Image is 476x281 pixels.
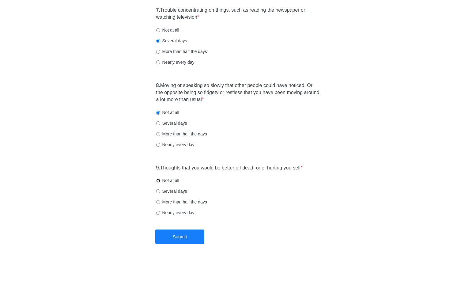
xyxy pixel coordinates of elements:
label: Several days [156,120,187,126]
label: Not at all [156,109,179,116]
input: More than half the days [156,132,160,136]
input: Not at all [156,28,160,32]
input: More than half the days [156,50,160,54]
label: More than half the days [156,131,207,137]
label: More than half the days [156,48,207,55]
strong: 9. [156,165,160,170]
input: More than half the days [156,200,160,204]
strong: 8. [156,83,160,88]
input: Several days [156,121,160,125]
strong: 7. [156,7,160,13]
label: Nearly every day [156,210,195,216]
label: Nearly every day [156,59,195,65]
label: Several days [156,188,187,194]
button: Submit [155,230,204,244]
input: Several days [156,189,160,193]
label: Not at all [156,27,179,33]
label: Thoughts that you would be better off dead, or of hurting yourself [156,165,303,172]
input: Nearly every day [156,60,160,64]
input: Not at all [156,179,160,183]
label: Nearly every day [156,142,195,148]
input: Nearly every day [156,143,160,147]
label: Not at all [156,177,179,184]
label: Trouble concentrating on things, such as reading the newspaper or watching television [156,7,320,21]
label: Moving or speaking so slowly that other people could have noticed. Or the opposite being so fidge... [156,82,320,103]
label: Several days [156,38,187,44]
label: More than half the days [156,199,207,205]
input: Not at all [156,111,160,115]
input: Nearly every day [156,211,160,215]
input: Several days [156,39,160,43]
